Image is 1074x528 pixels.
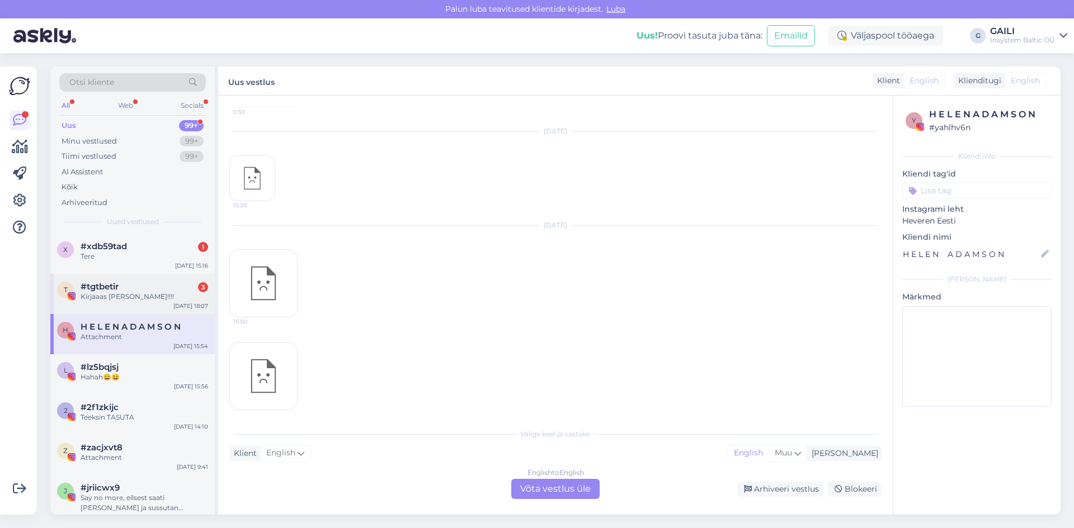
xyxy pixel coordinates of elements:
[81,241,127,251] span: #xdb59tad
[737,482,823,497] div: Arhiveeri vestlus
[59,98,72,113] div: All
[81,372,208,382] div: Hahah😄😄
[1011,75,1040,87] span: English
[64,487,67,495] span: j
[902,231,1052,243] p: Kliendi nimi
[180,151,204,162] div: 99+
[903,248,1039,260] input: Lisa nimi
[990,27,1067,45] a: GAILIInsystem Baltic OÜ
[233,201,275,210] span: 15:20
[81,443,123,453] span: #zacjxvt8
[990,27,1055,36] div: GAILI
[929,121,1048,134] div: # yahlhv6n
[173,513,208,521] div: [DATE] 16:00
[173,342,208,350] div: [DATE] 15:54
[902,182,1052,199] input: Lisa tag
[174,382,208,391] div: [DATE] 15:56
[81,251,208,261] div: Tere
[62,167,103,178] div: AI Assistent
[511,479,600,499] div: Võta vestlus üle
[81,402,119,412] span: #2f1zkijc
[64,406,68,415] span: 2
[228,73,275,88] label: Uus vestlus
[116,98,135,113] div: Web
[178,98,206,113] div: Socials
[902,274,1052,284] div: [PERSON_NAME]
[229,220,882,230] div: [DATE]
[637,30,658,41] b: Uus!
[229,126,882,136] div: [DATE]
[828,26,943,46] div: Väljaspool tööaega
[81,292,208,302] div: Kirjaaas [PERSON_NAME]!!!!
[229,448,257,459] div: Klient
[970,28,986,44] div: G
[929,108,1048,121] div: H E L E N A D A M S O N
[62,182,78,193] div: Kõik
[233,317,275,326] span: 15:50
[603,4,629,14] span: Luba
[81,453,208,463] div: Attachment
[180,136,204,147] div: 99+
[62,136,117,147] div: Minu vestlused
[179,120,204,131] div: 99+
[912,116,916,125] span: y
[175,261,208,270] div: [DATE] 15:16
[62,197,107,208] div: Arhiveeritud
[775,448,792,458] span: Muu
[902,168,1052,180] p: Kliendi tag'id
[233,410,275,418] span: 15:54
[63,326,68,334] span: H
[902,203,1052,215] p: Instagrami leht
[902,215,1052,227] p: Heveren Eesti
[81,493,208,513] div: Say no more, eilsest saati [PERSON_NAME] ja sussutan [PERSON_NAME] abikaasa valgele särgile [PERS...
[69,77,114,88] span: Otsi kliente
[173,302,208,310] div: [DATE] 18:07
[63,245,68,254] span: x
[910,75,939,87] span: English
[807,448,878,459] div: [PERSON_NAME]
[62,120,76,131] div: Uus
[62,151,116,162] div: Tiimi vestlused
[902,151,1052,161] div: Kliendi info
[954,75,1001,87] div: Klienditugi
[63,446,68,455] span: z
[229,429,882,439] div: Valige keel ja vastake
[198,242,208,252] div: 1
[728,445,769,462] div: English
[902,291,1052,303] p: Märkmed
[64,366,68,374] span: l
[81,362,119,372] span: #lz5bqjsj
[64,286,68,294] span: t
[266,447,295,459] span: English
[81,322,181,332] span: H E L E N A D A M S O N
[828,482,882,497] div: Blokeeri
[9,75,30,97] img: Askly Logo
[81,412,208,422] div: Teeksin TASUTA
[767,25,815,46] button: Emailid
[637,29,762,42] div: Proovi tasuta juba täna:
[527,468,584,478] div: English to English
[81,483,120,493] span: #jriicwx9
[230,156,275,201] img: attachment
[990,36,1055,45] div: Insystem Baltic OÜ
[198,282,208,292] div: 3
[107,217,159,227] span: Uued vestlused
[174,422,208,431] div: [DATE] 14:10
[233,108,275,116] span: 11:53
[177,463,208,471] div: [DATE] 9:41
[81,282,119,292] span: #tgtbetir
[81,332,208,342] div: Attachment
[873,75,900,87] div: Klient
